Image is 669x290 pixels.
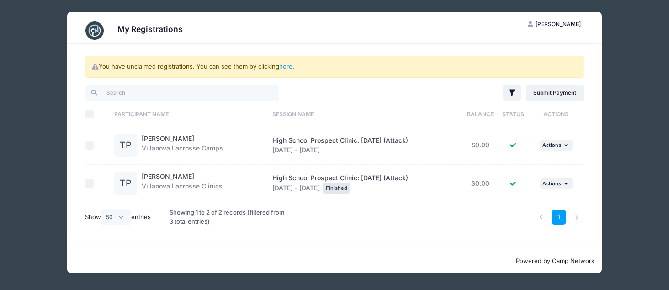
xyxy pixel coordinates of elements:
[114,134,137,157] div: TP
[142,172,223,195] div: Villanova Lacrosse Clinics
[520,16,589,32] button: [PERSON_NAME]
[85,102,110,126] th: Select All
[323,183,350,194] div: Finished
[85,56,584,78] div: You have unclaimed registrations. You can see them by clicking .
[268,102,462,126] th: Session Name: activate to sort column ascending
[272,136,457,155] div: [DATE] - [DATE]
[110,102,268,126] th: Participant Name: activate to sort column ascending
[536,21,581,27] span: [PERSON_NAME]
[74,257,595,266] p: Powered by Camp Network
[272,136,408,144] span: High School Prospect Clinic: [DATE] (Attack)
[540,178,573,189] button: Actions
[85,209,151,225] label: Show entries
[142,172,194,180] a: [PERSON_NAME]
[552,210,567,225] a: 1
[114,180,137,188] a: TP
[526,85,584,101] a: Submit Payment
[462,102,499,126] th: Balance: activate to sort column ascending
[142,134,194,142] a: [PERSON_NAME]
[117,24,183,34] h3: My Registrations
[85,85,279,101] input: Search
[114,142,137,150] a: TP
[279,63,292,70] a: here
[542,142,561,148] span: Actions
[542,180,561,187] span: Actions
[462,165,499,203] td: $0.00
[114,172,137,195] div: TP
[85,21,104,40] img: CampNetwork
[272,173,457,194] div: [DATE] - [DATE]
[272,174,408,182] span: High School Prospect Clinic: [DATE] (Attack)
[528,102,584,126] th: Actions: activate to sort column ascending
[142,134,223,157] div: Villanova Lacrosse Camps
[170,202,287,232] div: Showing 1 to 2 of 2 records (filtered from 3 total entries)
[462,126,499,165] td: $0.00
[540,140,573,151] button: Actions
[499,102,528,126] th: Status: activate to sort column ascending
[101,209,131,225] select: Showentries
